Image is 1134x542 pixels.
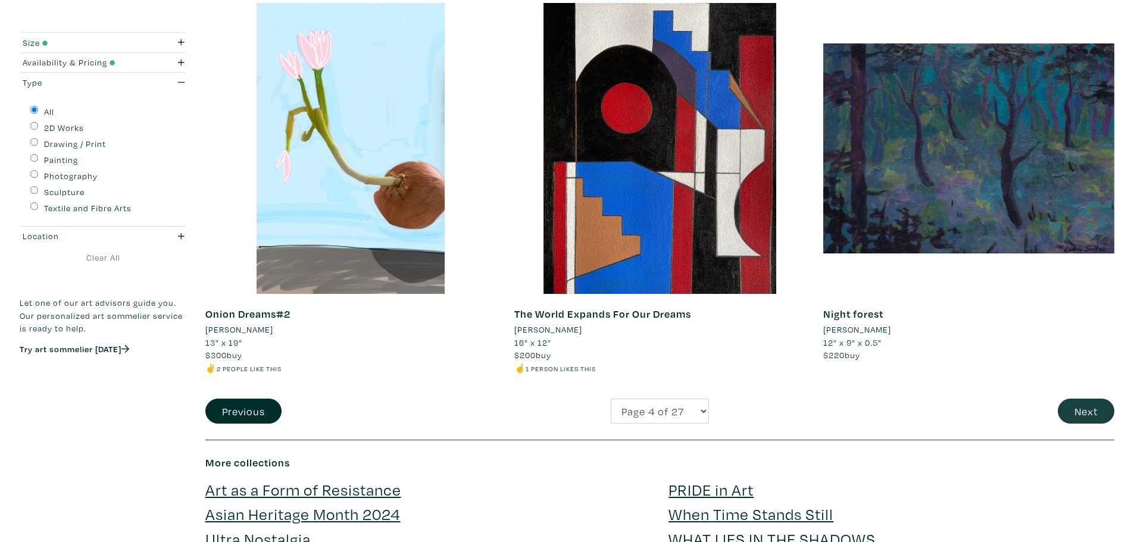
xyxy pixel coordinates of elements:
[20,53,188,73] button: Availability & Pricing
[823,337,882,348] span: 12" x 9" x 0.5"
[205,362,496,375] li: ✌️
[44,105,54,118] label: All
[668,479,754,500] a: PRIDE in Art
[514,362,805,375] li: ☝️
[823,349,845,361] span: $220
[44,202,132,215] label: Textile and Fibre Arts
[205,337,242,348] span: 13" x 19"
[514,323,582,336] li: [PERSON_NAME]
[205,307,290,321] a: Onion Dreams#2
[514,337,551,348] span: 16" x 12"
[514,323,805,336] a: [PERSON_NAME]
[205,349,227,361] span: $300
[20,251,188,264] a: Clear All
[44,153,78,167] label: Painting
[20,367,188,392] iframe: Customer reviews powered by Trustpilot
[205,503,401,524] a: Asian Heritage Month 2024
[205,456,1115,469] h6: More collections
[205,349,242,361] span: buy
[205,479,401,500] a: Art as a Form of Resistance
[1058,399,1114,424] button: Next
[526,364,596,373] small: 1 person likes this
[823,307,883,321] a: Night forest
[217,364,282,373] small: 2 people like this
[205,323,273,336] li: [PERSON_NAME]
[823,323,1114,336] a: [PERSON_NAME]
[205,399,282,424] button: Previous
[23,56,140,69] div: Availability & Pricing
[20,296,188,335] p: Let one of our art advisors guide you. Our personalized art sommelier service is ready to help.
[205,323,496,336] a: [PERSON_NAME]
[20,227,188,246] button: Location
[44,137,106,151] label: Drawing / Print
[44,121,84,134] label: 2D Works
[514,349,536,361] span: $200
[23,230,140,243] div: Location
[23,36,140,49] div: Size
[514,349,551,361] span: buy
[23,76,140,89] div: Type
[823,349,860,361] span: buy
[20,343,129,355] a: Try art sommelier [DATE]
[44,170,98,183] label: Photography
[20,33,188,52] button: Size
[20,73,188,92] button: Type
[823,323,891,336] li: [PERSON_NAME]
[514,307,691,321] a: The World Expands For Our Dreams
[668,503,833,524] a: When Time Stands Still
[44,186,85,199] label: Sculpture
